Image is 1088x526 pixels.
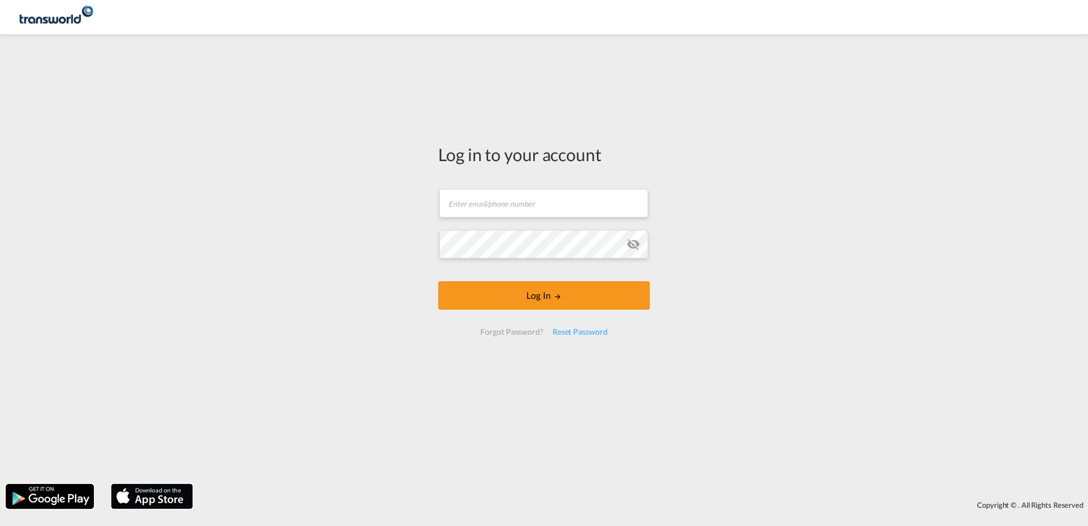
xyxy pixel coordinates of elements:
[199,495,1088,515] div: Copyright © . All Rights Reserved
[476,322,547,342] div: Forgot Password?
[438,281,650,310] button: LOGIN
[439,189,648,217] input: Enter email/phone number
[548,322,612,342] div: Reset Password
[438,142,650,166] div: Log in to your account
[627,237,640,251] md-icon: icon-eye-off
[110,483,194,510] img: apple.png
[17,5,94,30] img: f753ae806dec11f0841701cdfdf085c0.png
[5,483,95,510] img: google.png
